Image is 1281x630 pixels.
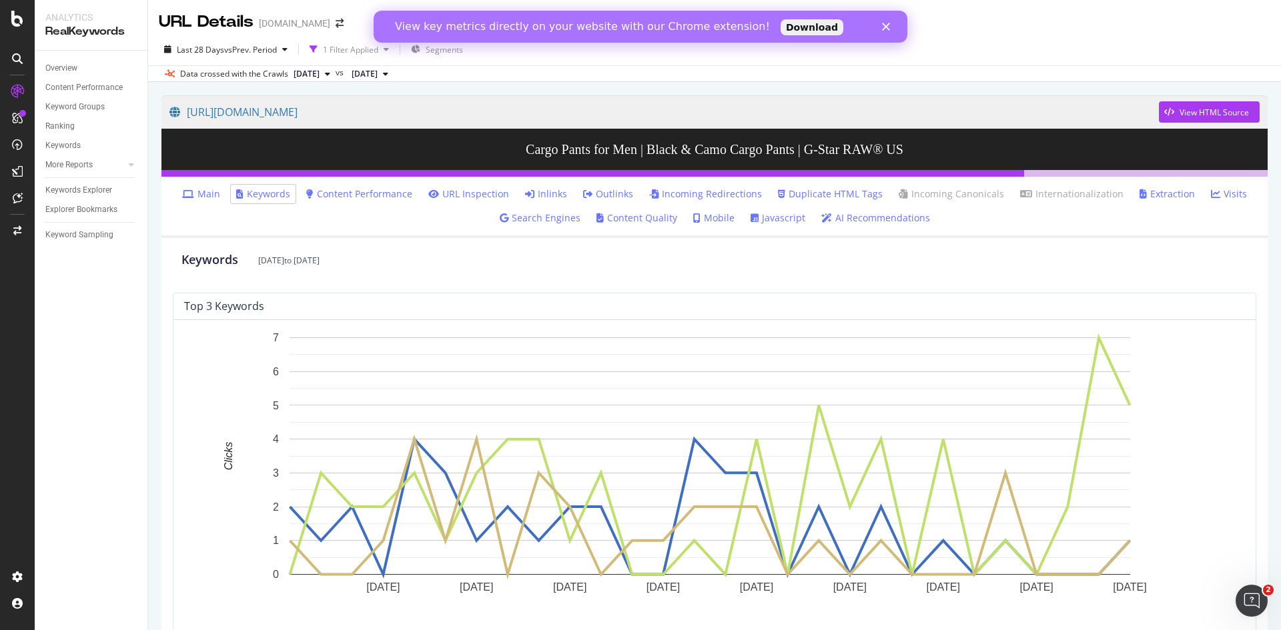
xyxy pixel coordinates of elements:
[1113,581,1146,593] text: [DATE]
[273,332,279,343] text: 7
[45,139,138,153] a: Keywords
[45,119,138,133] a: Ranking
[304,39,394,60] button: 1 Filter Applied
[45,158,125,172] a: More Reports
[366,581,400,593] text: [DATE]
[184,299,264,313] div: top 3 keywords
[374,11,907,43] iframe: Intercom live chat banner
[45,228,138,242] a: Keyword Sampling
[336,19,344,28] div: arrow-right-arrow-left
[45,139,81,153] div: Keywords
[259,17,330,30] div: [DOMAIN_NAME]
[1020,187,1124,201] a: Internationalization
[1140,187,1195,201] a: Extraction
[258,255,320,266] div: [DATE] to [DATE]
[45,158,93,172] div: More Reports
[323,44,378,55] div: 1 Filter Applied
[159,39,293,60] button: Last 28 DaysvsPrev. Period
[45,183,112,197] div: Keywords Explorer
[428,187,509,201] a: URL Inspection
[45,203,117,217] div: Explorer Bookmarks
[346,66,394,82] button: [DATE]
[45,11,137,24] div: Analytics
[899,187,1004,201] a: Incoming Canonicals
[273,467,279,479] text: 3
[45,81,138,95] a: Content Performance
[833,581,867,593] text: [DATE]
[273,569,279,580] text: 0
[45,203,138,217] a: Explorer Bookmarks
[1019,581,1053,593] text: [DATE]
[45,81,123,95] div: Content Performance
[45,100,105,114] div: Keyword Groups
[1236,585,1268,617] iframe: Intercom live chat
[927,581,960,593] text: [DATE]
[45,228,113,242] div: Keyword Sampling
[236,187,290,201] a: Keywords
[273,433,279,445] text: 4
[525,187,567,201] a: Inlinks
[159,11,254,33] div: URL Details
[426,44,463,55] span: Segments
[306,187,412,201] a: Content Performance
[1211,187,1247,201] a: Visits
[821,211,930,225] a: AI Recommendations
[583,187,633,201] a: Outlinks
[751,211,805,225] a: Javascript
[169,95,1159,129] a: [URL][DOMAIN_NAME]
[45,119,75,133] div: Ranking
[224,44,277,55] span: vs Prev. Period
[553,581,586,593] text: [DATE]
[336,67,346,79] span: vs
[288,66,336,82] button: [DATE]
[181,251,238,269] div: Keywords
[184,331,1235,627] svg: A chart.
[45,183,138,197] a: Keywords Explorer
[273,400,279,411] text: 5
[778,187,883,201] a: Duplicate HTML Tags
[273,535,279,546] text: 1
[273,501,279,513] text: 2
[406,39,468,60] button: Segments
[1180,107,1249,118] div: View HTML Source
[45,61,77,75] div: Overview
[508,12,522,20] div: Close
[740,581,773,593] text: [DATE]
[352,68,378,80] span: 2025 Sep. 8th
[1159,101,1260,123] button: View HTML Source
[180,68,288,80] div: Data crossed with the Crawls
[647,581,680,593] text: [DATE]
[596,211,677,225] a: Content Quality
[177,44,224,55] span: Last 28 Days
[273,366,279,377] text: 6
[693,211,735,225] a: Mobile
[45,61,138,75] a: Overview
[649,187,762,201] a: Incoming Redirections
[1263,585,1274,595] span: 2
[500,211,580,225] a: Search Engines
[223,442,234,471] text: Clicks
[460,581,493,593] text: [DATE]
[45,100,138,114] a: Keyword Groups
[45,24,137,39] div: RealKeywords
[182,187,220,201] a: Main
[294,68,320,80] span: 2025 Oct. 6th
[161,129,1268,170] h3: Cargo Pants for Men | Black & Camo Cargo Pants | G-Star RAW® US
